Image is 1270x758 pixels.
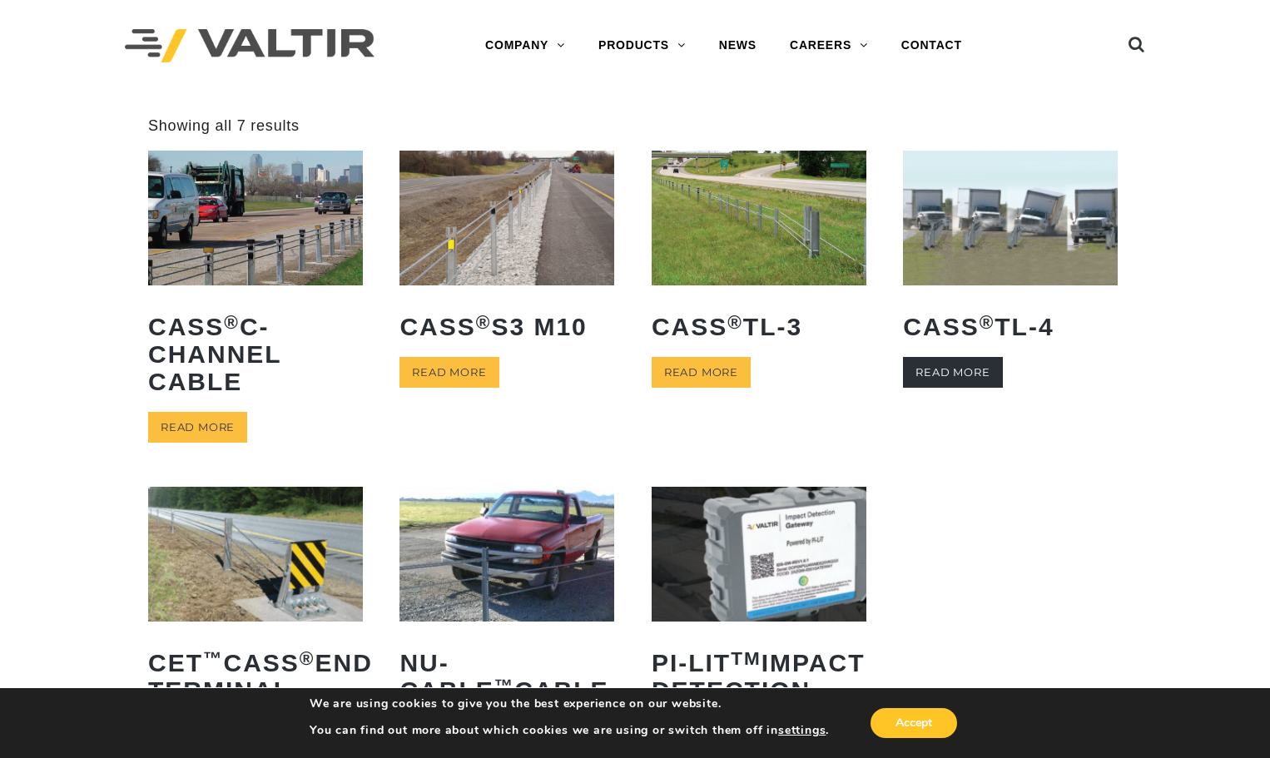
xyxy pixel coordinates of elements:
[310,723,829,738] p: You can find out more about which cookies we are using or switch them off in .
[310,696,829,711] p: We are using cookies to give you the best experience on our website.
[652,151,866,352] a: CASS®TL-3
[652,357,751,388] a: Read more about “CASS® TL-3”
[399,300,614,353] h2: CASS S3 M10
[224,312,240,333] sup: ®
[148,412,247,443] a: Read more about “CASS® C-Channel Cable”
[778,723,826,738] button: settings
[148,151,363,407] a: CASS®C-Channel Cable
[399,151,614,352] a: CASS®S3 M10
[148,637,363,716] h2: CET CASS End Terminal
[652,637,866,744] h2: PI-LIT Impact Detection System
[885,29,979,62] a: CONTACT
[148,300,363,408] h2: CASS C-Channel Cable
[125,29,375,63] img: Valtir
[773,29,885,62] a: CAREERS
[399,357,499,388] a: Read more about “CASS® S3 M10”
[702,29,773,62] a: NEWS
[148,116,300,136] p: Showing all 7 results
[469,29,582,62] a: COMPANY
[476,312,492,333] sup: ®
[300,648,315,669] sup: ®
[148,487,363,716] a: CET™CASS®End Terminal
[903,357,1002,388] a: Read more about “CASS® TL-4”
[727,312,743,333] sup: ®
[903,300,1118,353] h2: CASS TL-4
[731,648,762,669] sup: TM
[871,708,957,738] button: Accept
[582,29,702,62] a: PRODUCTS
[203,648,224,669] sup: ™
[903,151,1118,352] a: CASS®TL-4
[652,300,866,353] h2: CASS TL-3
[652,487,866,743] a: PI-LITTMImpact Detection System
[399,637,614,744] h2: NU-CABLE Cable Barrier
[980,312,995,333] sup: ®
[399,487,614,743] a: NU-CABLE™Cable Barrier
[494,676,515,696] sup: ™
